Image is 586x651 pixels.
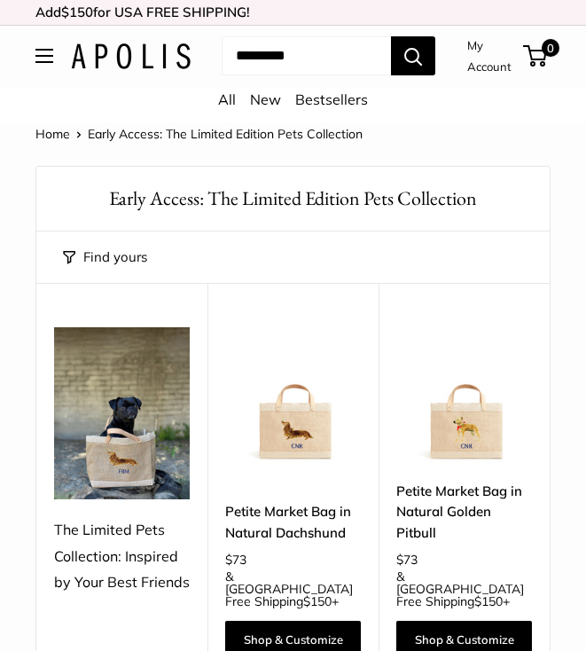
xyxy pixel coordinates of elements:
span: 0 [542,39,559,57]
span: & [GEOGRAPHIC_DATA] Free Shipping + [396,570,532,608]
span: $150 [474,593,503,609]
img: The Limited Pets Collection: Inspired by Your Best Friends [54,327,190,498]
a: Petite Market Bag in Natural Golden Pitbull [396,481,532,543]
img: Apolis [71,43,191,69]
button: Open menu [35,49,53,63]
img: Petite Market Bag in Natural Golden Pitbull [396,327,532,463]
a: Bestsellers [295,90,368,108]
span: Early Access: The Limited Edition Pets Collection [88,126,363,142]
a: Petite Market Bag in Natural DachshundPetite Market Bag in Natural Dachshund [225,327,361,463]
img: Petite Market Bag in Natural Dachshund [225,327,361,463]
button: Search [391,36,435,75]
span: $150 [303,593,332,609]
a: 0 [525,45,547,67]
a: Petite Market Bag in Natural Dachshund [225,501,361,543]
nav: Breadcrumb [35,122,363,145]
span: $73 [396,552,418,568]
span: $150 [61,4,93,20]
a: All [218,90,236,108]
button: Filter collection [63,245,147,270]
span: $73 [225,552,246,568]
span: & [GEOGRAPHIC_DATA] Free Shipping + [225,570,361,608]
a: Home [35,126,70,142]
div: The Limited Pets Collection: Inspired by Your Best Friends [54,517,190,597]
h1: Early Access: The Limited Edition Pets Collection [63,184,523,212]
input: Search... [222,36,391,75]
a: New [250,90,281,108]
a: My Account [467,35,517,78]
a: Petite Market Bag in Natural Golden Pitbulldescription_Side view of the Petite Market Bag [396,327,532,463]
